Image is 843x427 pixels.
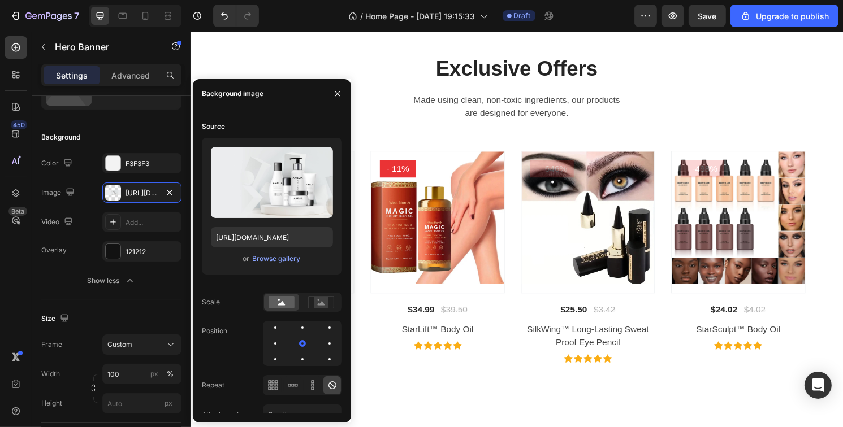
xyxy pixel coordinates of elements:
span: Scroll [268,410,287,419]
div: % [167,369,174,379]
button: Browse gallery [252,253,301,264]
div: $4.02 [574,281,599,297]
div: Color [41,156,75,171]
span: / [361,10,364,22]
span: Draft [514,11,531,21]
a: StarLift™ Body Oil [188,125,326,263]
div: Size [41,311,71,326]
div: $24.02 [540,281,570,297]
div: $25.50 [383,281,413,297]
iframe: Design area [191,32,843,427]
input: px [102,393,181,413]
button: 7 [5,5,84,27]
div: Upgrade to publish [740,10,829,22]
div: 121212 [126,247,179,257]
a: SilkWing™ Long-Lasting Sweat Proof Eye Pencil [344,125,482,263]
div: $39.50 [260,281,289,297]
p: Hero Banner [55,40,151,54]
a: StarSculpt™ Body Oil [500,125,638,263]
img: preview-image [211,147,333,218]
span: Home Page - [DATE] 19:15:33 [366,10,475,22]
p: Advanced [111,69,150,81]
div: Undo/Redo [213,5,259,27]
span: Custom [107,339,132,350]
button: Upgrade to publish [730,5,838,27]
div: Browse gallery [253,254,301,264]
div: $3.42 [418,281,443,297]
button: Custom [102,334,181,355]
div: Source [202,121,225,132]
input: https://example.com/image.jpg [211,227,333,247]
input: px% [102,364,181,384]
a: SilkWing™ Long-Lasting Sweat Proof Eye Pencil [344,302,483,331]
button: % [148,367,161,381]
button: Show less [41,271,181,291]
div: 450 [11,120,27,129]
label: Frame [41,339,62,350]
div: Position [202,326,227,336]
a: StarSculpt™ Body Oil [500,302,639,317]
div: Overlay [41,245,67,255]
label: Height [41,398,62,408]
div: Image [41,185,77,201]
pre: - -498% [509,134,555,152]
button: Save [689,5,726,27]
button: Scroll [263,404,342,425]
div: [URL][DOMAIN_NAME] [126,188,158,198]
div: Add... [126,217,179,228]
a: StarGlow™ Infinity Laser – 990K Flashes Hair Removal System [31,302,170,331]
pre: - 31% [41,134,78,152]
div: Scale [202,297,220,307]
p: Made using clean, non-toxic ingredients, our products are designed for everyone. [219,64,460,91]
p: Settings [56,69,88,81]
div: Open Intercom Messenger [805,372,832,399]
span: Save [698,11,717,21]
a: StarLift™ Body Oil [187,302,326,317]
pre: - 11% [197,134,234,152]
div: Show less [88,275,136,286]
div: Video [41,215,75,230]
div: Background image [202,89,263,99]
button: px [163,367,177,381]
p: 7 [74,9,79,23]
div: $120.00 [101,281,136,297]
div: $82.99 [66,281,96,297]
span: px [165,399,172,407]
div: Attachment [202,409,239,420]
div: Repeat [202,380,224,390]
pre: - -646% [353,134,399,152]
div: px [150,369,158,379]
div: F3F3F3 [126,159,179,169]
label: Width [41,369,60,379]
span: or [243,252,250,265]
a: StarGlow™ Infinity Laser – 990K Flashes Hair Removal System [32,125,170,263]
div: Beta [8,207,27,216]
div: Background [41,132,80,142]
div: $34.99 [225,281,255,297]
